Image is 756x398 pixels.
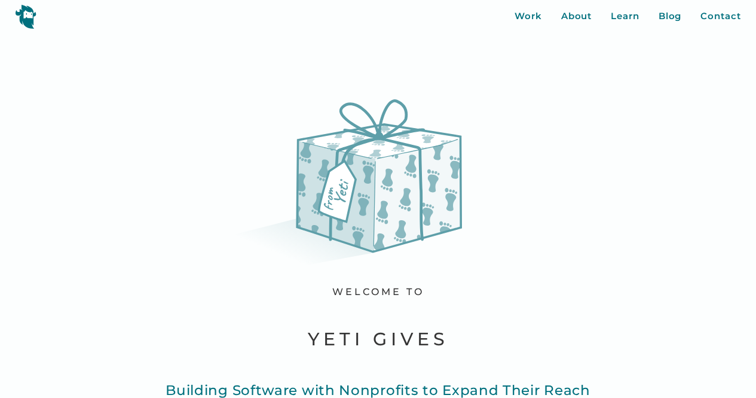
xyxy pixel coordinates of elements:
img: a gift box from yeti wrapped in bigfoot wrapping paper [232,99,461,267]
img: yeti logo icon [15,4,36,29]
a: Blog [659,10,682,23]
a: Learn [611,10,639,23]
a: Work [515,10,542,23]
a: Contact [700,10,740,23]
a: About [561,10,592,23]
div: welcome to [332,286,424,299]
h1: yeti gives [308,327,449,351]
